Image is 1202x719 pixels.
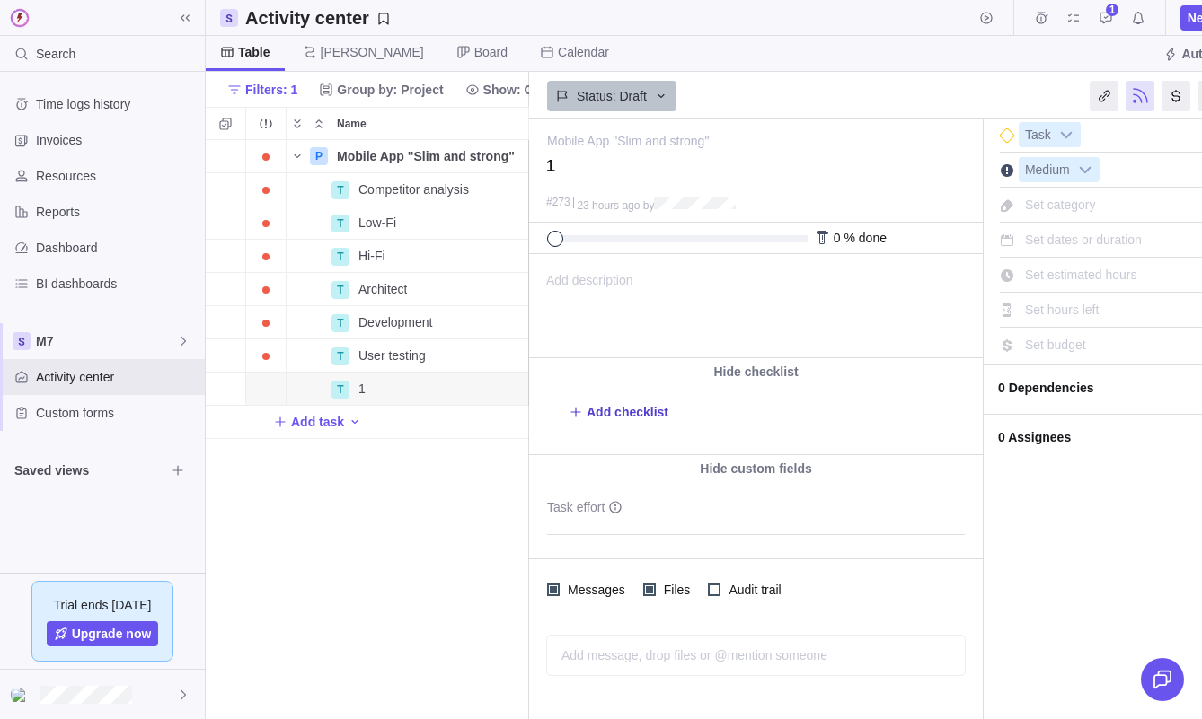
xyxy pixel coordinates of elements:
[36,368,198,386] span: Activity center
[1025,232,1142,247] span: Set dates or duration
[331,314,349,332] div: T
[974,5,999,31] span: Start timer
[220,77,305,102] span: Filters: 1
[308,111,330,136] span: Collapse
[1020,123,1056,148] span: Task
[656,577,694,602] span: Files
[246,273,287,306] div: Trouble indication
[577,87,647,105] span: Status: Draft
[351,339,528,372] div: User testing
[287,240,529,273] div: Name
[1025,303,1100,317] span: Set hours left
[291,413,344,431] span: Add task
[358,313,433,331] span: Development
[54,596,152,614] span: Trial ends [DATE]
[36,95,198,113] span: Time logs history
[546,197,570,208] div: #273
[312,77,450,102] span: Group by: Project
[720,577,784,602] span: Audit trail
[238,5,398,31] span: Save your current layout and filters as a View
[287,206,529,240] div: Name
[358,346,426,364] span: User testing
[246,206,287,240] div: Trouble indication
[287,140,529,173] div: Name
[337,115,367,133] span: Name
[36,239,198,257] span: Dashboard
[529,358,983,385] div: Hide checklist
[358,247,385,265] span: Hi-Fi
[358,180,469,198] span: Competitor analysis
[834,231,841,245] span: 0
[1093,13,1118,28] a: Approval requests
[36,203,198,221] span: Reports
[569,399,668,425] span: Add checklist
[287,111,308,136] span: Expand
[36,404,198,422] span: Custom forms
[1093,5,1118,31] span: Approval requests
[358,380,366,398] span: 1
[643,199,655,212] span: by
[1126,5,1151,31] span: Notifications
[1126,13,1151,28] a: Notifications
[1025,267,1137,282] span: Set estimated hours
[547,132,709,150] a: Mobile App "Slim and strong"
[483,81,642,99] span: Show: Completed projects
[1126,81,1154,111] div: Unfollow
[1029,13,1054,28] a: Time logs
[331,281,349,299] div: T
[358,214,396,232] span: Low-Fi
[1019,157,1100,182] div: Medium
[287,306,529,339] div: Name
[351,240,528,272] div: Hi-Fi
[206,140,529,719] div: grid
[608,500,623,514] svg: info-description
[1000,128,1014,143] div: This is a milestone
[321,43,424,61] span: [PERSON_NAME]
[165,458,190,483] span: Browse views
[246,306,287,339] div: Trouble indication
[36,275,198,293] span: BI dashboards
[1061,13,1086,28] a: My assignments
[358,280,407,298] span: Architect
[330,108,528,139] div: Name
[246,173,287,206] div: Trouble indication
[844,231,886,245] span: % done
[213,111,238,136] span: Selection mode
[14,461,165,479] span: Saved views
[7,5,32,31] img: logo
[245,5,369,31] h2: Activity center
[287,373,529,406] div: Name
[1025,197,1096,212] span: Set category
[530,255,633,357] span: Add description
[587,403,668,421] span: Add checklist
[273,409,344,434] span: Add task
[474,43,508,61] span: Board
[577,199,640,212] span: 23 hours ago
[331,347,349,365] div: T
[36,332,176,350] span: M7
[351,306,528,338] div: Development
[1025,338,1086,352] span: Set budget
[287,173,529,206] div: Name
[72,625,152,643] span: Upgrade now
[287,339,529,373] div: Name
[287,273,529,306] div: Name
[1020,158,1075,183] span: Medium
[47,621,159,646] a: Upgrade now
[11,684,32,706] div: Emily Halvorson
[351,173,528,206] div: Competitor analysis
[351,273,528,305] div: Architect
[1162,81,1190,111] div: Billing
[331,381,349,399] div: T
[1029,5,1054,31] span: Time logs
[246,240,287,273] div: Trouble indication
[558,43,609,61] span: Calendar
[560,577,629,602] span: Messages
[337,147,515,165] span: Mobile App "Slim and strong"
[331,181,349,199] div: T
[246,140,287,173] div: Trouble indication
[36,167,198,185] span: Resources
[351,373,528,405] div: 1
[331,215,349,232] div: T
